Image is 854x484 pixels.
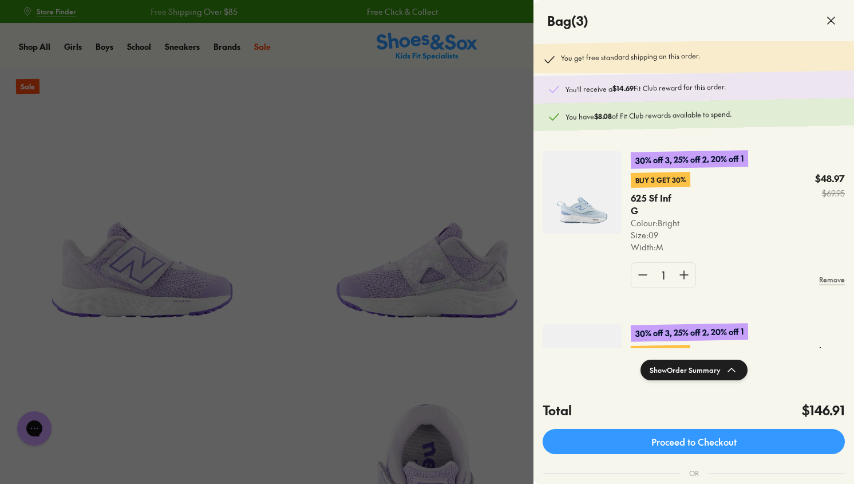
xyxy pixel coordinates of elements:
[654,263,673,288] div: 1
[631,192,678,217] p: 625 Sf Inf G
[631,172,690,188] p: Buy 3 Get 30%
[817,345,845,358] p: $97.94
[547,11,588,30] h4: Bag ( 3 )
[543,429,845,454] a: Proceed to Checkout
[631,150,748,169] p: 30% off 3, 25% off 2, 20% off 1
[566,80,840,95] p: You'll receive a Fit Club reward for this order.
[543,151,622,234] img: 4-567408.jpg
[640,360,748,380] button: ShowOrder Summary
[543,324,622,407] img: 4-551724.jpg
[566,107,840,122] p: You have of Fit Club rewards available to spend.
[815,187,845,199] s: $69.95
[561,50,700,66] p: You get free standard shipping on this order.
[815,172,845,185] p: $48.97
[594,111,612,121] b: $8.08
[631,217,690,229] p: Colour: Bright
[543,401,572,420] h4: Total
[802,401,845,420] h4: $146.91
[6,4,40,38] button: Gorgias live chat
[631,229,690,241] p: Size : 09
[631,323,748,342] p: 30% off 3, 25% off 2, 20% off 1
[631,241,690,253] p: Width : M
[612,84,634,93] b: $14.69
